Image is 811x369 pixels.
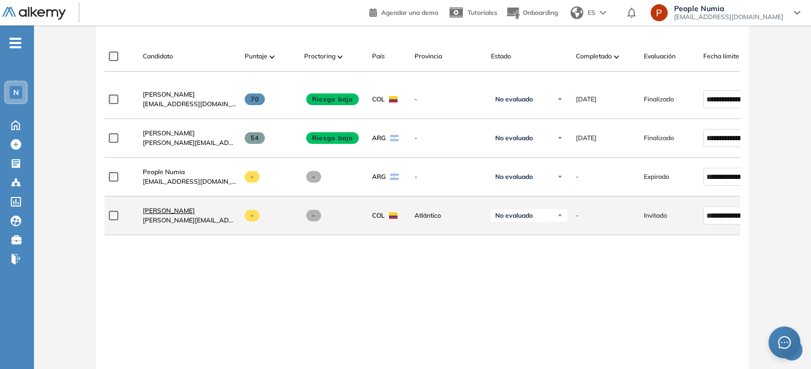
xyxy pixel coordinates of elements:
[588,8,596,18] span: ES
[600,11,606,15] img: arrow
[306,171,322,183] span: -
[576,211,579,220] span: -
[245,171,260,183] span: -
[576,172,579,182] span: -
[143,168,185,176] span: People Numia
[372,172,386,182] span: ARG
[415,52,442,61] span: Provincia
[143,52,173,61] span: Candidato
[495,211,533,220] span: No evaluado
[571,6,583,19] img: world
[304,52,335,61] span: Proctoring
[491,52,511,61] span: Estado
[143,167,236,177] a: People Numia
[557,212,563,219] img: Ícono de flecha
[703,52,739,61] span: Fecha límite
[2,7,66,20] img: Logo
[10,42,21,44] i: -
[143,177,236,186] span: [EMAIL_ADDRESS][DOMAIN_NAME]
[372,211,385,220] span: COL
[389,212,398,219] img: COL
[245,132,265,144] span: 54
[644,95,674,104] span: Finalizado
[644,172,669,182] span: Expirado
[468,8,497,16] span: Tutoriales
[338,55,343,58] img: [missing "en.ARROW_ALT" translation]
[576,133,597,143] span: [DATE]
[557,174,563,180] img: Ícono de flecha
[674,13,783,21] span: [EMAIL_ADDRESS][DOMAIN_NAME]
[270,55,275,58] img: [missing "en.ARROW_ALT" translation]
[576,95,597,104] span: [DATE]
[390,174,399,180] img: ARG
[143,129,195,137] span: [PERSON_NAME]
[415,172,482,182] span: -
[13,88,19,97] span: N
[778,336,791,349] span: message
[506,2,558,24] button: Onboarding
[415,211,482,220] span: Atlántico
[495,95,533,104] span: No evaluado
[644,211,667,220] span: Invitado
[614,55,619,58] img: [missing "en.ARROW_ALT" translation]
[415,95,482,104] span: -
[495,173,533,181] span: No evaluado
[557,96,563,102] img: Ícono de flecha
[557,135,563,141] img: Ícono de flecha
[143,90,195,98] span: [PERSON_NAME]
[306,210,322,221] span: -
[143,216,236,225] span: [PERSON_NAME][EMAIL_ADDRESS][DOMAIN_NAME]
[143,207,195,214] span: [PERSON_NAME]
[369,5,438,18] a: Agendar una demo
[415,133,482,143] span: -
[381,8,438,16] span: Agendar una demo
[674,4,783,13] span: People Numia
[372,95,385,104] span: COL
[245,52,268,61] span: Puntaje
[389,96,398,102] img: COL
[143,138,236,148] span: [PERSON_NAME][EMAIL_ADDRESS][PERSON_NAME][DOMAIN_NAME]
[523,8,558,16] span: Onboarding
[143,99,236,109] span: [EMAIL_ADDRESS][DOMAIN_NAME]
[306,93,359,105] span: Riesgo bajo
[495,134,533,142] span: No evaluado
[306,132,359,144] span: Riesgo bajo
[644,52,676,61] span: Evaluación
[143,206,236,216] a: [PERSON_NAME]
[390,135,399,141] img: ARG
[245,210,260,221] span: -
[576,52,612,61] span: Completado
[143,90,236,99] a: [PERSON_NAME]
[372,133,386,143] span: ARG
[372,52,385,61] span: País
[143,128,236,138] a: [PERSON_NAME]
[644,133,674,143] span: Finalizado
[245,93,265,105] span: 70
